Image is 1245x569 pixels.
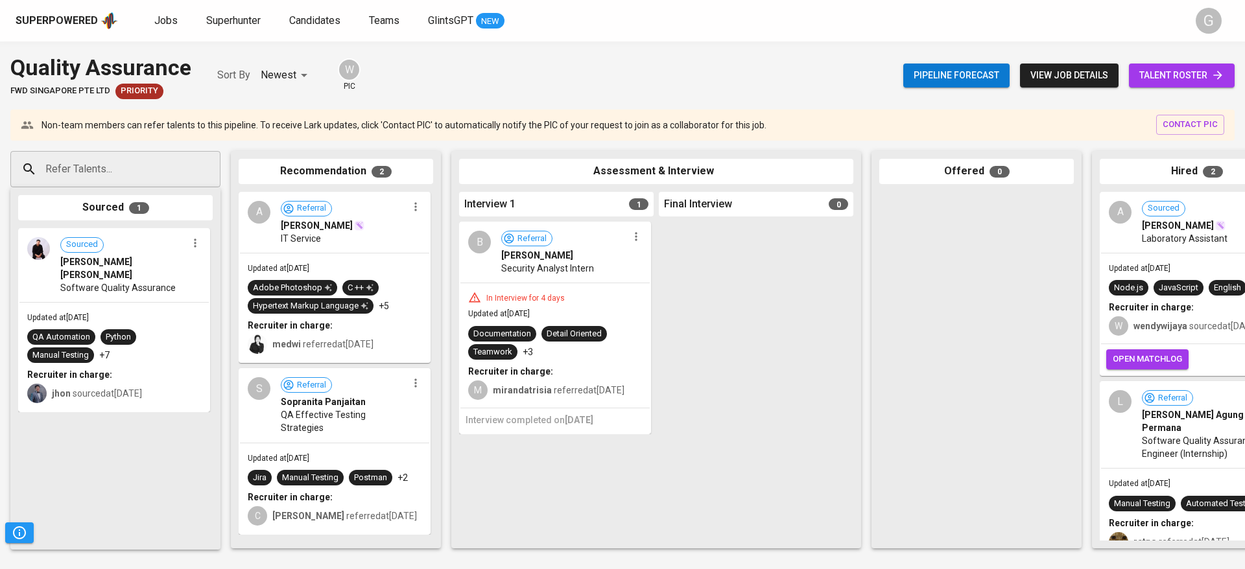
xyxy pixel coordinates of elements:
[1159,282,1198,294] div: JavaScript
[473,328,531,340] div: Documentation
[372,166,392,178] span: 2
[523,345,533,358] p: +3
[16,14,98,29] div: Superpowered
[468,231,491,253] div: B
[338,58,361,81] div: W
[1109,316,1128,336] div: W
[213,168,216,170] button: Open
[1109,302,1194,312] b: Recruiter in charge:
[52,388,71,399] b: jhon
[1030,67,1108,84] span: view job details
[1109,518,1194,528] b: Recruiter in charge:
[18,195,213,220] div: Sourced
[206,13,263,29] a: Superhunter
[253,300,368,312] div: Hypertext Markup Language
[1163,117,1218,132] span: contact pic
[261,67,296,83] p: Newest
[292,202,331,215] span: Referral
[115,84,163,99] div: New Job received from Demand Team
[239,159,433,184] div: Recommendation
[61,238,103,251] span: Sourced
[1215,220,1226,231] img: magic_wand.svg
[261,64,312,87] div: Newest
[281,395,366,408] span: Sopranita Panjaitan
[1142,219,1214,232] span: [PERSON_NAME]
[272,511,344,521] b: [PERSON_NAME]
[16,11,118,30] a: Superpoweredapp logo
[1106,349,1189,369] button: open matchlog
[468,380,488,400] div: M
[664,197,732,212] span: Final Interview
[253,282,332,294] div: Adobe Photoshop
[354,472,387,484] div: Postman
[1143,202,1185,215] span: Sourced
[1142,232,1227,245] span: Laboratory Assistant
[1133,321,1187,331] b: wendywijaya
[106,331,131,343] div: Python
[990,166,1010,178] span: 0
[101,11,118,30] img: app logo
[501,262,594,275] span: Security Analyst Intern
[1153,392,1192,404] span: Referral
[369,14,399,27] span: Teams
[464,197,516,212] span: Interview 1
[428,13,504,29] a: GlintsGPT NEW
[379,299,389,312] p: +5
[99,349,110,362] p: +7
[248,454,309,463] span: Updated at [DATE]
[129,202,149,214] span: 1
[565,415,593,425] span: [DATE]
[914,67,999,84] span: Pipeline forecast
[52,388,142,399] span: sourced at [DATE]
[272,339,301,349] b: medwi
[248,264,309,273] span: Updated at [DATE]
[27,369,112,380] b: Recruiter in charge:
[1214,282,1241,294] div: English
[547,328,602,340] div: Detail Oriented
[292,379,331,391] span: Referral
[1109,479,1170,488] span: Updated at [DATE]
[354,220,364,231] img: magic_wand.svg
[27,237,50,260] img: 2e2c0c2e367de080e6c9238c8333d02b.jpg
[512,233,552,245] span: Referral
[466,413,645,428] h6: Interview completed on
[468,366,553,377] b: Recruiter in charge:
[281,408,407,434] span: QA Effective Testing Strategies
[217,67,250,83] p: Sort By
[206,14,261,27] span: Superhunter
[115,85,163,97] span: Priority
[829,198,848,210] span: 0
[1109,201,1132,224] div: A
[289,13,343,29] a: Candidates
[60,255,187,281] span: [PERSON_NAME] [PERSON_NAME]
[903,64,1010,87] button: Pipeline forecast
[1114,282,1143,294] div: Node.js
[473,346,512,358] div: Teamwork
[1203,166,1223,178] span: 2
[253,472,267,484] div: Jira
[27,313,89,322] span: Updated at [DATE]
[282,472,338,484] div: Manual Testing
[1113,352,1182,367] span: open matchlog
[1109,264,1170,273] span: Updated at [DATE]
[1129,64,1235,87] a: talent roster
[248,377,270,400] div: S
[248,334,267,354] img: medwi@glints.com
[1109,390,1132,413] div: L
[476,15,504,28] span: NEW
[1109,532,1128,552] img: ec6c0910-f960-4a00-a8f8-c5744e41279e.jpg
[248,506,267,526] div: C
[248,492,333,502] b: Recruiter in charge:
[468,309,530,318] span: Updated at [DATE]
[32,349,89,362] div: Manual Testing
[154,14,178,27] span: Jobs
[272,339,373,349] span: referred at [DATE]
[348,282,373,294] div: C ++
[1114,498,1170,510] div: Manual Testing
[481,293,570,304] div: In Interview for 4 days
[397,471,408,484] p: +2
[154,13,180,29] a: Jobs
[369,13,402,29] a: Teams
[1133,537,1229,547] span: referred at [DATE]
[289,14,340,27] span: Candidates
